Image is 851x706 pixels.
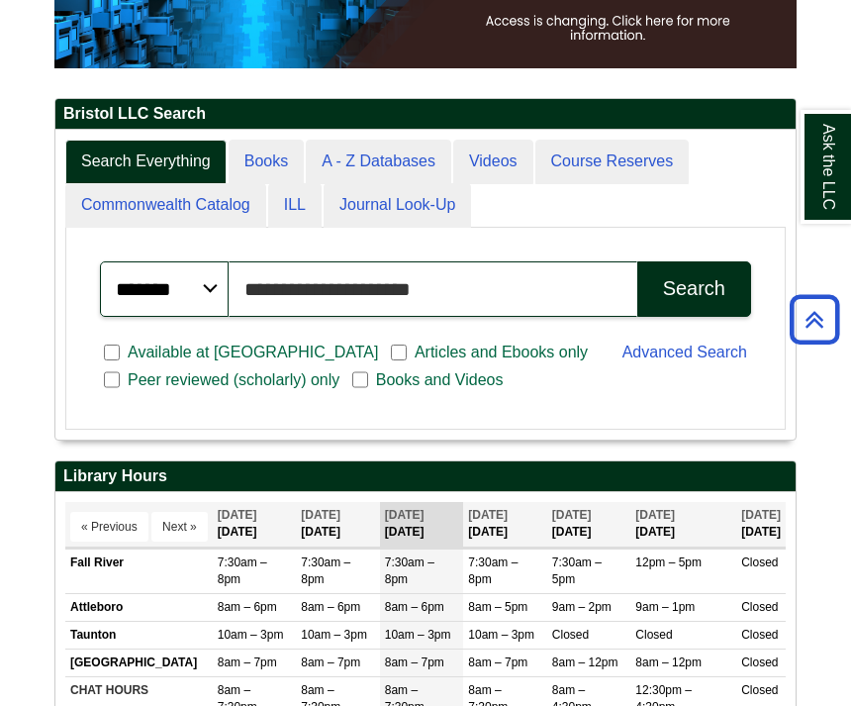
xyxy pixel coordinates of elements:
[55,461,796,492] h2: Library Hours
[385,508,425,522] span: [DATE]
[741,656,778,669] span: Closed
[218,656,277,669] span: 8am – 7pm
[120,368,347,392] span: Peer reviewed (scholarly) only
[324,183,471,228] a: Journal Look-Up
[741,600,778,614] span: Closed
[229,140,304,184] a: Books
[380,502,464,547] th: [DATE]
[635,628,672,642] span: Closed
[407,341,596,364] span: Articles and Ebooks only
[552,555,602,586] span: 7:30am – 5pm
[301,656,360,669] span: 8am – 7pm
[468,656,527,669] span: 8am – 7pm
[104,371,120,389] input: Peer reviewed (scholarly) only
[306,140,451,184] a: A - Z Databases
[741,628,778,642] span: Closed
[552,628,589,642] span: Closed
[218,628,284,642] span: 10am – 3pm
[65,650,213,677] td: [GEOGRAPHIC_DATA]
[65,140,227,184] a: Search Everything
[301,628,367,642] span: 10am – 3pm
[552,600,612,614] span: 9am – 2pm
[55,99,796,130] h2: Bristol LLC Search
[468,508,508,522] span: [DATE]
[65,549,213,593] td: Fall River
[104,344,120,361] input: Available at [GEOGRAPHIC_DATA]
[70,512,148,542] button: « Previous
[741,555,778,569] span: Closed
[468,600,527,614] span: 8am – 5pm
[65,183,266,228] a: Commonwealth Catalog
[301,555,350,586] span: 7:30am – 8pm
[120,341,386,364] span: Available at [GEOGRAPHIC_DATA]
[385,555,434,586] span: 7:30am – 8pm
[635,508,675,522] span: [DATE]
[352,371,368,389] input: Books and Videos
[385,600,444,614] span: 8am – 6pm
[468,628,534,642] span: 10am – 3pm
[535,140,690,184] a: Course Reserves
[552,508,592,522] span: [DATE]
[741,508,781,522] span: [DATE]
[663,277,725,300] div: Search
[218,600,277,614] span: 8am – 6pm
[552,656,618,669] span: 8am – 12pm
[151,512,208,542] button: Next »
[213,502,297,547] th: [DATE]
[630,502,736,547] th: [DATE]
[635,600,695,614] span: 9am – 1pm
[385,656,444,669] span: 8am – 7pm
[301,508,340,522] span: [DATE]
[391,344,407,361] input: Articles and Ebooks only
[463,502,547,547] th: [DATE]
[296,502,380,547] th: [DATE]
[218,555,267,586] span: 7:30am – 8pm
[741,683,778,697] span: Closed
[301,600,360,614] span: 8am – 6pm
[385,628,451,642] span: 10am – 3pm
[637,261,751,317] button: Search
[547,502,631,547] th: [DATE]
[65,622,213,650] td: Taunton
[622,344,747,360] a: Advanced Search
[218,508,257,522] span: [DATE]
[783,306,846,333] a: Back to Top
[368,368,512,392] span: Books and Videos
[453,140,533,184] a: Videos
[635,555,702,569] span: 12pm – 5pm
[268,183,322,228] a: ILL
[468,555,518,586] span: 7:30am – 8pm
[635,656,702,669] span: 8am – 12pm
[736,502,786,547] th: [DATE]
[65,593,213,621] td: Attleboro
